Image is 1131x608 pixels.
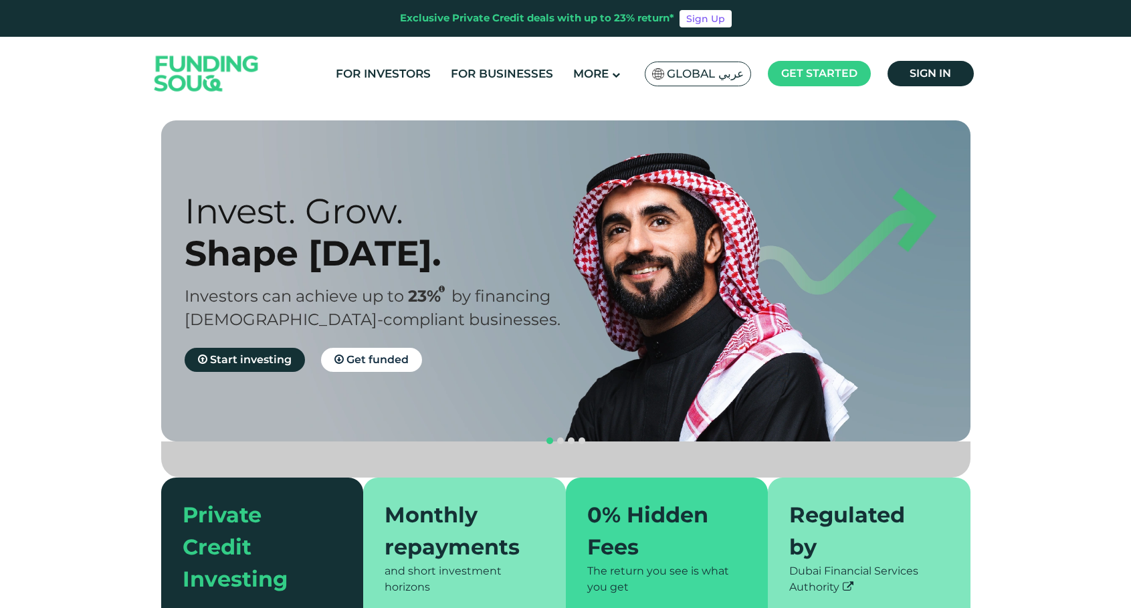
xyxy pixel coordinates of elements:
div: Invest. Grow. [185,190,589,232]
span: Sign in [910,67,951,80]
span: Investors can achieve up to [185,286,404,306]
i: 23% IRR (expected) ~ 15% Net yield (expected) [439,286,445,293]
button: navigation [544,435,555,446]
span: Start investing [210,353,292,366]
span: Get funded [346,353,409,366]
div: Dubai Financial Services Authority [789,563,949,595]
a: Get funded [321,348,422,372]
span: Global عربي [667,66,744,82]
a: Start investing [185,348,305,372]
a: For Businesses [447,63,556,85]
a: Sign in [888,61,974,86]
div: The return you see is what you get [587,563,747,595]
button: navigation [566,435,577,446]
button: navigation [555,435,566,446]
span: Get started [781,67,857,80]
div: Exclusive Private Credit deals with up to 23% return* [400,11,674,26]
img: SA Flag [652,68,664,80]
span: 23% [408,286,451,306]
a: Sign Up [680,10,732,27]
div: Monthly repayments [385,499,528,563]
div: Private Credit Investing [183,499,326,595]
img: Logo [141,40,272,108]
a: For Investors [332,63,434,85]
div: Regulated by [789,499,933,563]
div: 0% Hidden Fees [587,499,731,563]
span: More [573,67,609,80]
div: Shape [DATE]. [185,232,589,274]
div: and short investment horizons [385,563,544,595]
button: navigation [577,435,587,446]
